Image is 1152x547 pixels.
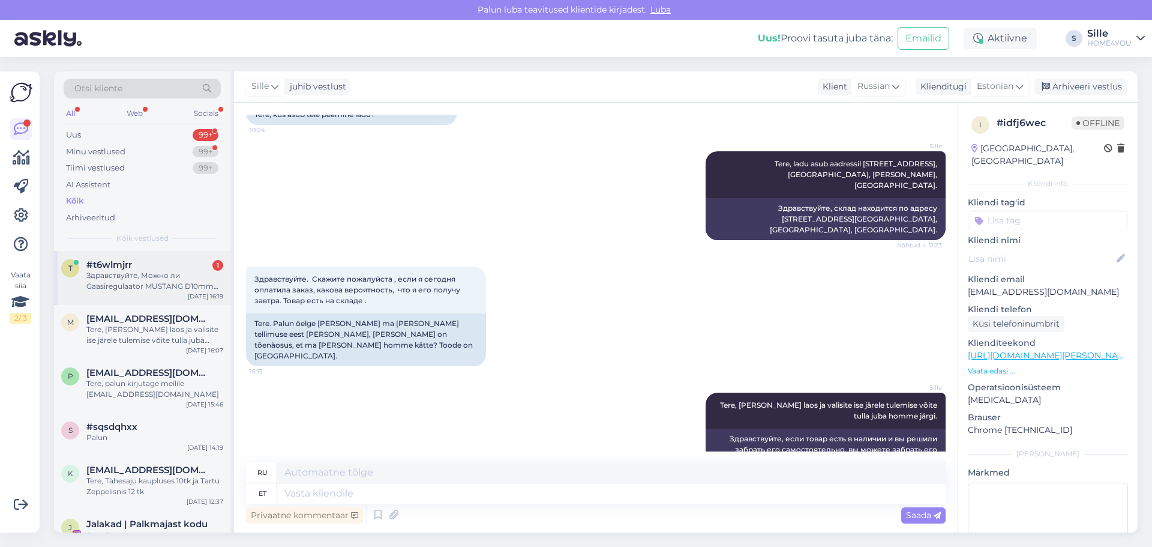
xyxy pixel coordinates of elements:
[968,411,1128,424] p: Brauser
[916,80,967,93] div: Klienditugi
[968,366,1128,376] p: Vaata edasi ...
[897,241,942,250] span: Nähtud ✓ 11:23
[246,507,363,524] div: Privaatne kommentaar
[86,465,211,476] span: kerli2009@hotmail.com
[259,483,266,504] div: et
[968,449,1128,459] div: [PERSON_NAME]
[968,234,1128,247] p: Kliendi nimi
[10,313,31,324] div: 2 / 3
[186,400,223,409] div: [DATE] 15:46
[968,394,1128,406] p: [MEDICAL_DATA]
[68,523,72,532] span: J
[968,286,1128,298] p: [EMAIL_ADDRESS][DOMAIN_NAME]
[86,476,223,497] div: Tere, Tähesaju kaupluses 10tk ja Tartu Zeppelisnis 12 tk
[720,400,939,420] span: Tere, [PERSON_NAME] laos ja valisite ise järele tulemise võite tulla juba homme järgi.
[10,81,32,104] img: Askly Logo
[254,274,462,305] span: Здравствуйте. Скажите пожалуйста , если я сегодня оплатила заказ, какова вероятность, что я его п...
[86,422,137,432] span: #sqsdqhxx
[1034,79,1127,95] div: Arhiveeri vestlus
[193,146,218,158] div: 99+
[1072,116,1124,130] span: Offline
[1087,38,1132,48] div: HOME4YOU
[979,120,982,129] span: i
[285,80,346,93] div: juhib vestlust
[977,80,1013,93] span: Estonian
[898,27,949,50] button: Emailid
[86,270,223,292] div: Здравствуйте, Можно ли Gaasiregulaator MUSTANG D10mm приехать сразу на месте купить?
[968,424,1128,437] p: Chrome [TECHNICAL_ID]
[66,129,81,141] div: Uus
[968,303,1128,316] p: Kliendi telefon
[86,530,223,540] div: Attachment
[706,429,946,471] div: Здравствуйте, если товар есть в наличии и вы решили забрать его самостоятельно, вы можете забрать...
[964,28,1037,49] div: Aktiivne
[906,510,941,521] span: Saada
[86,519,208,530] span: Jalakad | Palkmajast kodu
[86,313,211,324] span: mironovska2@inbox.lv
[86,432,223,443] div: Palun
[188,292,223,301] div: [DATE] 16:19
[968,211,1128,229] input: Lisa tag
[193,129,218,141] div: 99+
[971,142,1104,168] div: [GEOGRAPHIC_DATA], [GEOGRAPHIC_DATA]
[187,443,223,452] div: [DATE] 14:19
[968,178,1128,189] div: Kliendi info
[1087,29,1132,38] div: Sille
[86,259,132,270] span: #t6wlmjrr
[968,337,1128,349] p: Klienditeekond
[64,106,77,121] div: All
[897,142,942,151] span: Sille
[212,260,223,271] div: 1
[897,383,942,392] span: Sille
[68,264,73,273] span: t
[968,196,1128,209] p: Kliendi tag'id
[66,162,125,174] div: Tiimi vestlused
[968,467,1128,479] p: Märkmed
[86,378,223,400] div: Tere, palun kirjutage meilile [EMAIL_ADDRESS][DOMAIN_NAME]
[968,252,1114,265] input: Lisa nimi
[186,346,223,355] div: [DATE] 16:07
[246,104,457,125] div: Tere, kus asub teie peamine ladu?
[10,270,31,324] div: Vaata siia
[857,80,890,93] span: Russian
[187,497,223,506] div: [DATE] 12:37
[66,212,115,224] div: Arhiveeritud
[758,32,781,44] b: Uus!
[706,198,946,240] div: Здравствуйте, склад находится по адресу [STREET_ADDRESS][GEOGRAPHIC_DATA], [GEOGRAPHIC_DATA], [GE...
[124,106,145,121] div: Web
[997,116,1072,130] div: # idfj6wec
[86,324,223,346] div: Tere, [PERSON_NAME] laos ja valisite ise järele tulemise võite tulla juba homme järgi.
[116,233,169,244] span: Kõik vestlused
[67,318,74,327] span: m
[250,367,295,376] span: 15:13
[251,80,269,93] span: Sille
[193,162,218,174] div: 99+
[86,367,211,378] span: piret@kalevspa.ee
[246,313,486,366] div: Tere. Palun öelge [PERSON_NAME] ma [PERSON_NAME] tellimuse eest [PERSON_NAME], [PERSON_NAME] on t...
[74,82,122,95] span: Otsi kliente
[68,469,73,478] span: k
[647,4,674,15] span: Luba
[775,159,939,190] span: Tere, ladu asub aadressil [STREET_ADDRESS], [GEOGRAPHIC_DATA], [PERSON_NAME], [GEOGRAPHIC_DATA].
[758,31,893,46] div: Proovi tasuta juba täna:
[250,125,295,134] span: 10:24
[818,80,847,93] div: Klient
[968,273,1128,286] p: Kliendi email
[1087,29,1145,48] a: SilleHOME4YOU
[68,372,73,381] span: p
[968,381,1128,394] p: Operatsioonisüsteem
[1066,30,1082,47] div: S
[191,106,221,121] div: Socials
[968,316,1064,332] div: Küsi telefoninumbrit
[68,426,73,435] span: s
[66,146,125,158] div: Minu vestlused
[968,350,1133,361] a: [URL][DOMAIN_NAME][PERSON_NAME]
[257,462,268,483] div: ru
[66,179,110,191] div: AI Assistent
[66,195,83,207] div: Kõik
